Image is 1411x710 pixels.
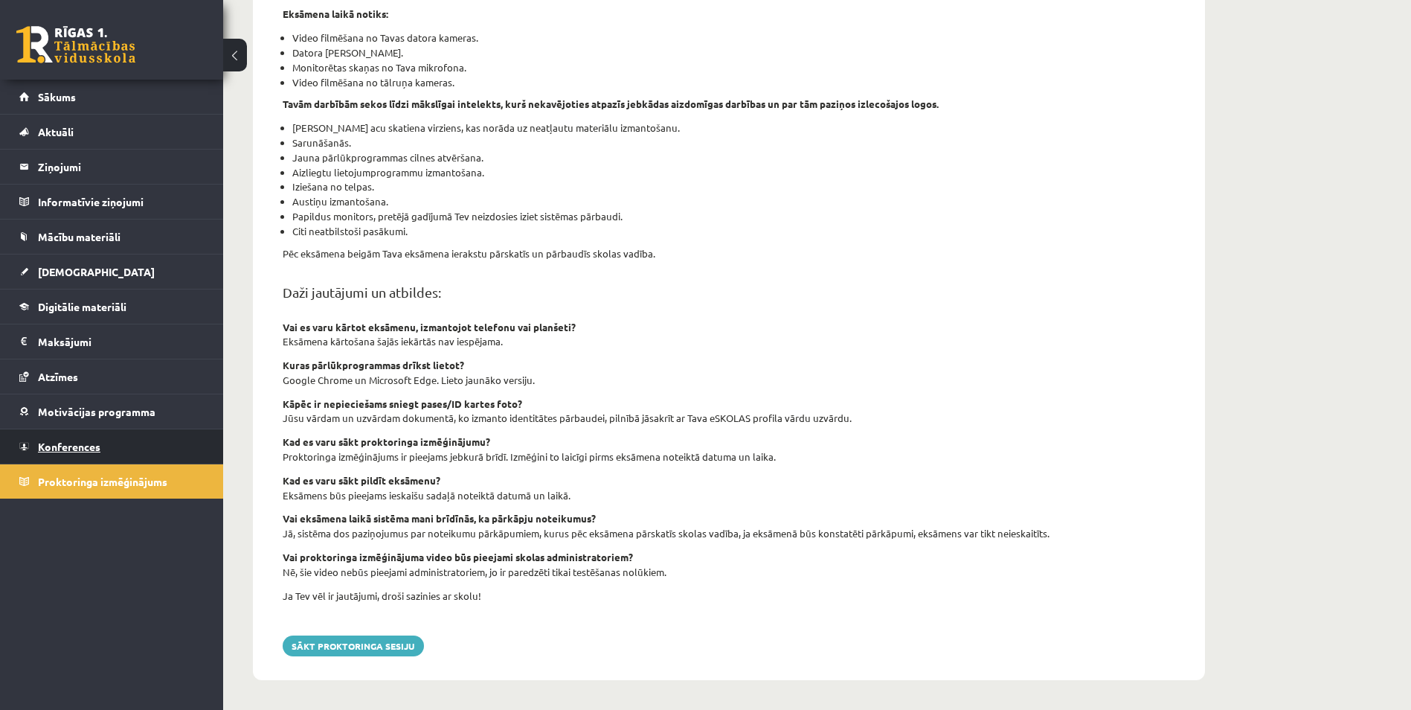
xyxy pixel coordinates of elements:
[19,464,205,499] a: Proktoringa izmēģinājums
[292,60,1175,75] li: Monitorētas skaņas no Tava mikrofona.
[283,512,596,525] strong: Vai eksāmena laikā sistēma mani brīdīnās, ka pārkāpju noteikumus?
[283,246,1175,261] p: Pēc eksāmena beigām Tava eksāmena ierakstu pārskatīs un pārbaudīs skolas vadība.
[38,150,205,184] legend: Ziņojumi
[292,45,1175,60] li: Datora [PERSON_NAME].
[19,255,205,289] a: [DEMOGRAPHIC_DATA]
[19,429,205,464] a: Konferences
[283,373,1175,388] p: Google Chrome un Microsoft Edge. Lieto jaunāko versiju.
[283,551,633,563] strong: Vai proktoringa izmēģinājuma video būs pieejami skolas administratoriem?
[38,230,120,243] span: Mācību materiāli
[283,589,1175,604] p: Ja Tev vēl ir jautājumi, droši sazinies ar skolu!
[283,334,1175,349] p: Eksāmena kārtošana šajās iekārtās nav iespējama.
[38,370,78,383] span: Atzīmes
[292,31,1175,45] li: Video filmēšana no Tavas datora kameras.
[283,97,939,110] strong: Tavām darbībām sekos līdzi mākslīgai intelekts, kurš nekavējoties atpazīs jebkādas aizdomīgas dar...
[283,321,576,333] strong: Vai es varu kārtot eksāmenu, izmantojot telefonu vai planšeti?
[38,185,205,219] legend: Informatīvie ziņojumi
[283,488,1175,503] p: Eksāmens būs pieejams ieskaišu sadaļā noteiktā datumā un laikā.
[38,265,155,278] span: [DEMOGRAPHIC_DATA]
[283,474,440,487] strong: Kad es varu sākt pildīt eksāmenu?
[283,526,1175,541] p: Jā, sistēma dos paziņojumus par noteikumu pārkāpumiem, kurus pēc eksāmena pārskatīs skolas vadība...
[283,450,1175,464] p: Proktoringa izmēģinājums ir pieejams jebkurā brīdī. Izmēģini to laicīgi pirms eksāmena noteiktā d...
[283,284,1175,301] h2: Daži jautājumi un atbildes:
[19,115,205,149] a: Aktuāli
[292,194,1175,209] li: Austiņu izmantošana.
[292,121,1175,135] li: [PERSON_NAME] acu skatiena virziens, kas norāda uz neatļautu materiālu izmantošanu.
[38,324,205,359] legend: Maksājumi
[292,75,1175,90] li: Video filmēšana no tālruņa kameras.
[292,224,1175,239] li: Citi neatbilstoši pasākumi.
[19,185,205,219] a: Informatīvie ziņojumi
[38,440,100,453] span: Konferences
[292,179,1175,194] li: Iziešana no telpas.
[19,80,205,114] a: Sākums
[19,220,205,254] a: Mācību materiāli
[19,290,205,324] a: Digitālie materiāli
[19,359,205,394] a: Atzīmes
[283,397,522,410] strong: Kāpēc ir nepieciešams sniegt pases/ID kartes foto?
[19,324,205,359] a: Maksājumi
[38,475,167,488] span: Proktoringa izmēģinājums
[283,359,464,371] strong: Kuras pārlūkprogrammas drīkst lietot?
[38,125,74,138] span: Aktuāli
[283,636,424,656] button: Sākt proktoringa sesiju
[19,394,205,429] a: Motivācijas programma
[283,7,388,20] strong: Eksāmena laikā notiks:
[292,209,1175,224] li: Papildus monitors, pretējā gadījumā Tev neizdosies iziet sistēmas pārbaudi.
[283,435,490,448] strong: Kad es varu sākt proktoringa izmēģinājumu?
[283,411,1175,426] p: Jūsu vārdam un uzvārdam dokumentā, ko izmanto identitātes pārbaudei, pilnībā jāsakrīt ar Tava eSK...
[292,165,1175,180] li: Aizliegtu lietojumprogrammu izmantošana.
[38,405,155,418] span: Motivācijas programma
[292,150,1175,165] li: Jauna pārlūkprogrammas cilnes atvēršana.
[283,565,1175,580] p: Nē, šie video nebūs pieejami administratoriem, jo ir paredzēti tikai testēšanas nolūkiem.
[19,150,205,184] a: Ziņojumi
[38,90,76,103] span: Sākums
[16,26,135,63] a: Rīgas 1. Tālmācības vidusskola
[38,300,126,313] span: Digitālie materiāli
[292,135,1175,150] li: Sarunāšanās.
